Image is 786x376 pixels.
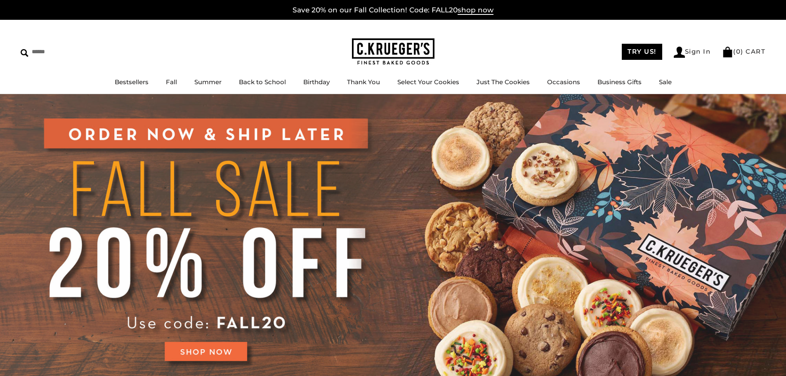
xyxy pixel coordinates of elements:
a: TRY US! [622,44,662,60]
a: Summer [194,78,222,86]
a: Sign In [674,47,711,58]
img: Bag [722,47,733,57]
input: Search [21,45,119,58]
span: shop now [458,6,493,15]
a: Business Gifts [597,78,642,86]
a: Bestsellers [115,78,149,86]
span: 0 [736,47,741,55]
img: Search [21,49,28,57]
a: Fall [166,78,177,86]
a: Occasions [547,78,580,86]
img: Account [674,47,685,58]
a: Select Your Cookies [397,78,459,86]
a: Thank You [347,78,380,86]
a: Back to School [239,78,286,86]
a: Save 20% on our Fall Collection! Code: FALL20shop now [293,6,493,15]
a: Sale [659,78,672,86]
a: Birthday [303,78,330,86]
a: Just The Cookies [477,78,530,86]
a: (0) CART [722,47,765,55]
img: C.KRUEGER'S [352,38,434,65]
